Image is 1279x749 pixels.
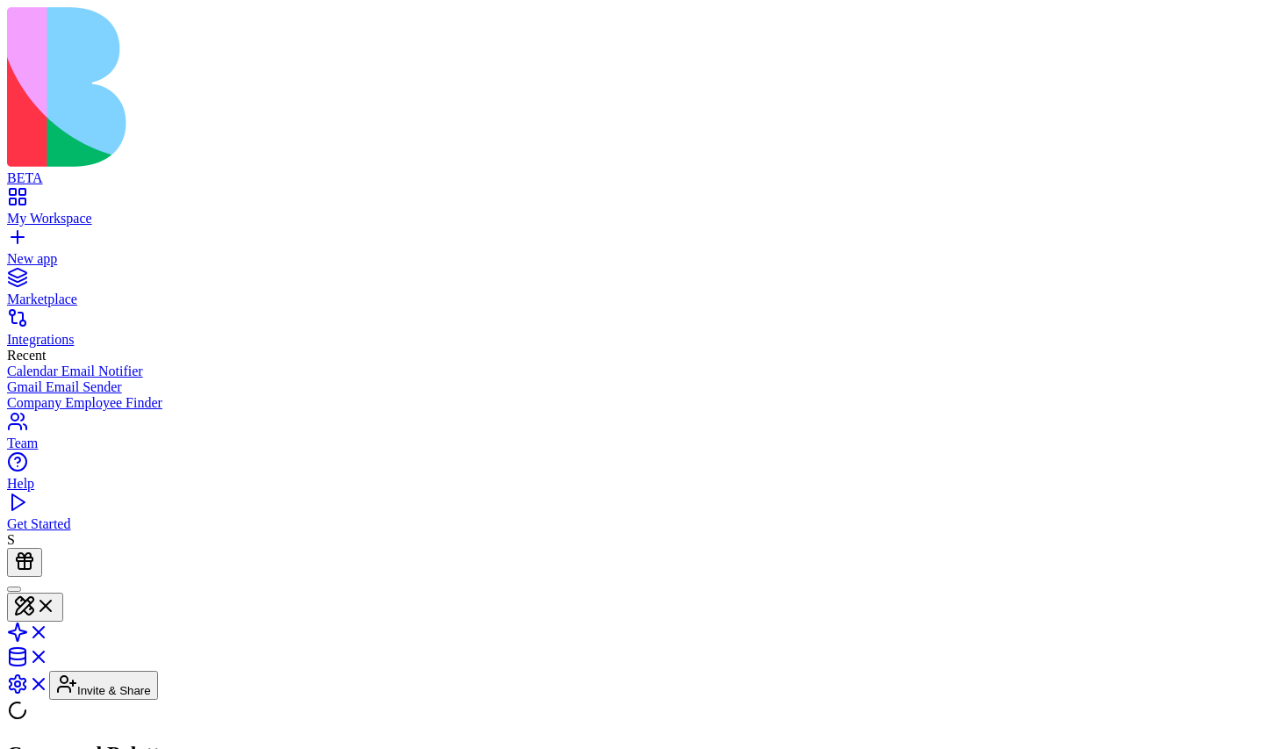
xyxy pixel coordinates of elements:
div: My Workspace [7,211,1272,227]
div: BETA [7,170,1272,186]
a: Marketplace [7,276,1272,307]
div: Marketplace [7,292,1272,307]
div: Integrations [7,332,1272,348]
div: Team [7,436,1272,451]
a: Company Employee Finder [7,395,1272,411]
img: logo [7,7,713,167]
a: Gmail Email Sender [7,379,1272,395]
span: Recent [7,348,46,363]
a: Get Started [7,501,1272,532]
a: BETA [7,155,1272,186]
a: Integrations [7,316,1272,348]
div: Get Started [7,516,1272,532]
div: New app [7,251,1272,267]
a: Calendar Email Notifier [7,364,1272,379]
a: Help [7,460,1272,492]
button: Invite & Share [49,671,158,700]
a: My Workspace [7,195,1272,227]
a: Team [7,420,1272,451]
a: New app [7,235,1272,267]
span: S [7,532,15,547]
div: Help [7,476,1272,492]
